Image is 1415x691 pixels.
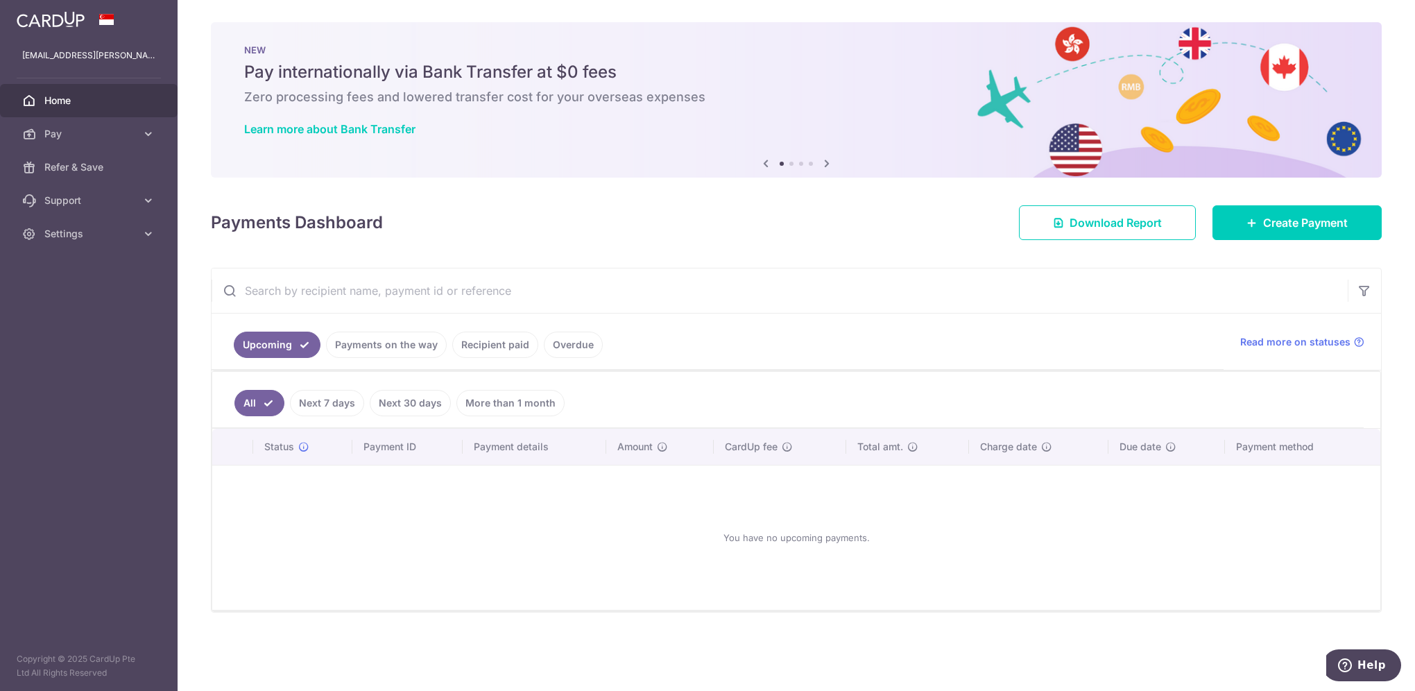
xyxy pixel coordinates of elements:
p: NEW [244,44,1348,56]
span: Amount [617,440,653,454]
span: CardUp fee [725,440,778,454]
a: Learn more about Bank Transfer [244,122,415,136]
h5: Pay internationally via Bank Transfer at $0 fees [244,61,1348,83]
h6: Zero processing fees and lowered transfer cost for your overseas expenses [244,89,1348,105]
a: All [234,390,284,416]
span: Support [44,194,136,207]
a: Recipient paid [452,332,538,358]
span: Read more on statuses [1240,335,1350,349]
a: Download Report [1019,205,1196,240]
span: Due date [1120,440,1161,454]
span: Total amt. [857,440,903,454]
a: Create Payment [1212,205,1382,240]
a: Payments on the way [326,332,447,358]
th: Payment ID [352,429,463,465]
a: Upcoming [234,332,320,358]
span: Status [264,440,294,454]
p: [EMAIL_ADDRESS][PERSON_NAME][DOMAIN_NAME] [22,49,155,62]
a: More than 1 month [456,390,565,416]
th: Payment method [1225,429,1380,465]
span: Download Report [1070,214,1162,231]
span: Pay [44,127,136,141]
span: Home [44,94,136,108]
input: Search by recipient name, payment id or reference [212,268,1348,313]
img: Bank transfer banner [211,22,1382,178]
a: Overdue [544,332,603,358]
div: You have no upcoming payments. [229,477,1364,599]
span: Charge date [980,440,1037,454]
a: Next 30 days [370,390,451,416]
iframe: Opens a widget where you can find more information [1326,649,1401,684]
th: Payment details [463,429,606,465]
h4: Payments Dashboard [211,210,383,235]
span: Create Payment [1263,214,1348,231]
a: Read more on statuses [1240,335,1364,349]
a: Next 7 days [290,390,364,416]
span: Settings [44,227,136,241]
img: CardUp [17,11,85,28]
span: Refer & Save [44,160,136,174]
